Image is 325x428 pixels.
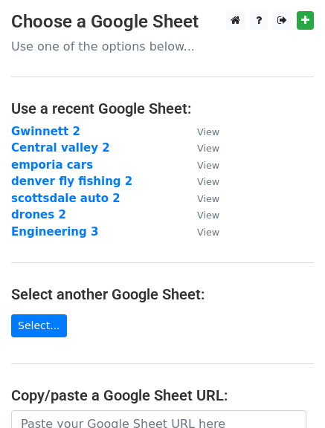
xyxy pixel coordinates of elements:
[11,192,120,205] a: scottsdale auto 2
[182,141,219,155] a: View
[11,314,67,337] a: Select...
[197,193,219,204] small: View
[182,125,219,138] a: View
[11,100,314,117] h4: Use a recent Google Sheet:
[11,141,110,155] a: Central valley 2
[182,175,219,188] a: View
[197,160,219,171] small: View
[11,39,314,54] p: Use one of the options below...
[11,158,93,172] a: emporia cars
[11,225,98,239] a: Engineering 3
[197,143,219,154] small: View
[197,126,219,137] small: View
[182,158,219,172] a: View
[182,208,219,221] a: View
[11,208,66,221] a: drones 2
[11,11,314,33] h3: Choose a Google Sheet
[182,192,219,205] a: View
[197,176,219,187] small: View
[11,125,80,138] a: Gwinnett 2
[197,210,219,221] small: View
[182,225,219,239] a: View
[11,285,314,303] h4: Select another Google Sheet:
[197,227,219,238] small: View
[11,175,132,188] a: denver fly fishing 2
[11,386,314,404] h4: Copy/paste a Google Sheet URL:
